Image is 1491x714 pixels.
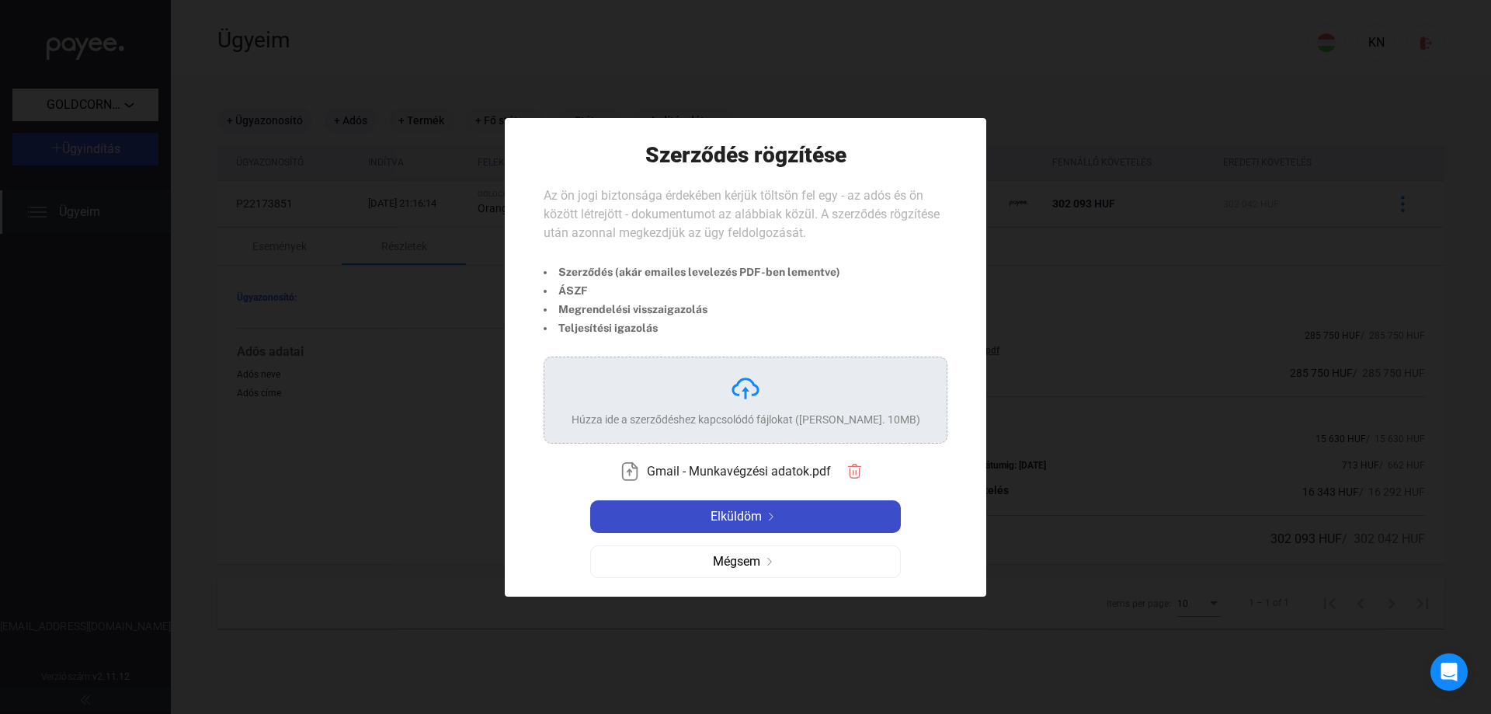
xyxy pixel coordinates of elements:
span: Az ön jogi biztonsága érdekében kérjük töltsön fel egy - az adós és ön között létrejött - dokumen... [544,188,940,240]
img: arrow-right-grey [760,558,779,566]
img: upload-cloud [730,373,761,404]
img: upload-paper [620,462,639,481]
img: trash-red [846,463,863,479]
button: trash-red [839,455,871,488]
li: ÁSZF [544,281,840,300]
h1: Szerződés rögzítése [645,141,846,169]
li: Megrendelési visszaigazolás [544,300,840,319]
li: Szerződés (akár emailes levelezés PDF-ben lementve) [544,263,840,281]
span: Gmail - Munkavégzési adatok.pdf [647,462,831,481]
img: arrow-right-white [762,513,780,521]
button: Mégsemarrow-right-grey [590,545,901,578]
div: Húzza ide a szerződéshez kapcsolódó fájlokat ([PERSON_NAME]. 10MB) [572,412,920,427]
button: Elküldömarrow-right-white [590,500,901,533]
span: Mégsem [713,552,760,571]
span: Elküldöm [711,507,762,526]
li: Teljesítési igazolás [544,319,840,337]
div: Open Intercom Messenger [1430,653,1468,691]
